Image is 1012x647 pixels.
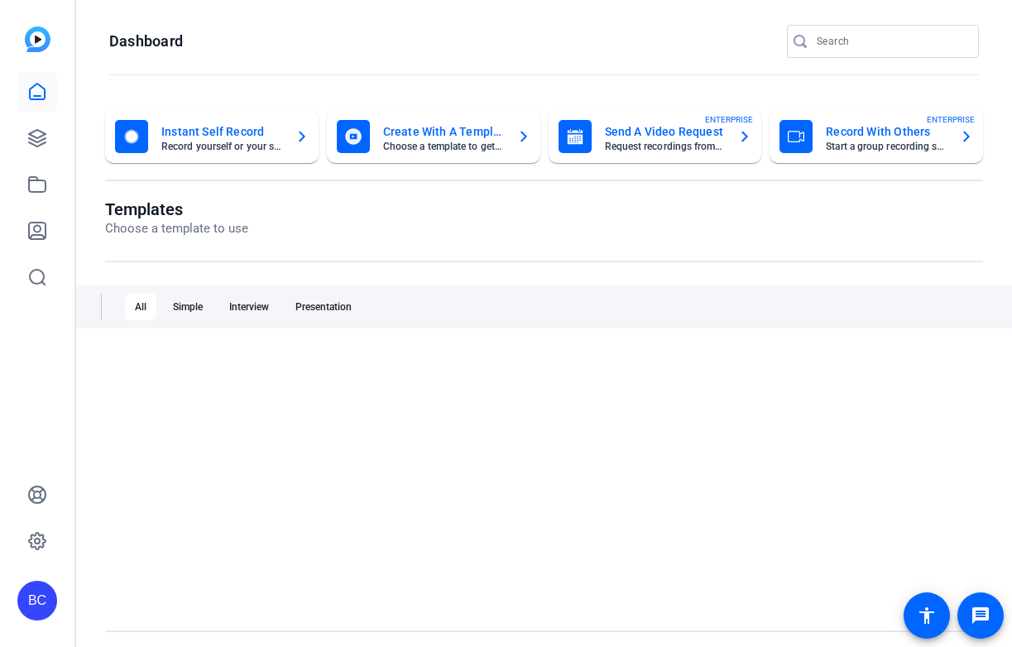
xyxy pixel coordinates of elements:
[327,110,540,163] button: Create With A TemplateChoose a template to get started
[219,294,279,320] div: Interview
[383,141,504,151] mat-card-subtitle: Choose a template to get started
[161,122,282,141] mat-card-title: Instant Self Record
[971,606,990,625] mat-icon: message
[770,110,983,163] button: Record With OthersStart a group recording sessionENTERPRISE
[161,141,282,151] mat-card-subtitle: Record yourself or your screen
[549,110,762,163] button: Send A Video RequestRequest recordings from anyone, anywhereENTERPRISE
[105,219,248,238] p: Choose a template to use
[125,294,156,320] div: All
[109,31,183,51] h1: Dashboard
[105,110,319,163] button: Instant Self RecordRecord yourself or your screen
[826,122,947,141] mat-card-title: Record With Others
[917,606,937,625] mat-icon: accessibility
[605,141,726,151] mat-card-subtitle: Request recordings from anyone, anywhere
[285,294,362,320] div: Presentation
[927,113,975,126] span: ENTERPRISE
[817,31,966,51] input: Search
[705,113,753,126] span: ENTERPRISE
[605,122,726,141] mat-card-title: Send A Video Request
[17,581,57,621] div: BC
[383,122,504,141] mat-card-title: Create With A Template
[105,199,248,219] h1: Templates
[826,141,947,151] mat-card-subtitle: Start a group recording session
[25,26,50,52] img: blue-gradient.svg
[163,294,213,320] div: Simple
